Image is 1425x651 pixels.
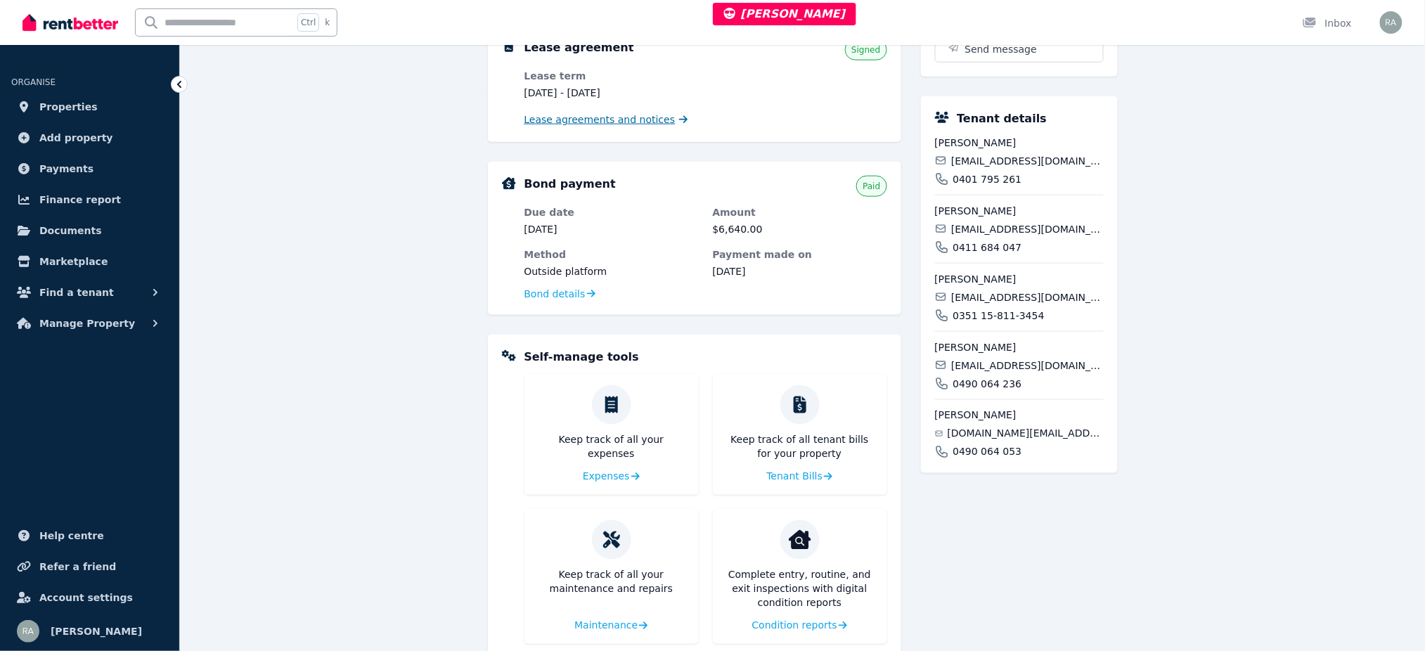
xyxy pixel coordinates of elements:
span: Lease agreements and notices [524,112,676,127]
span: Signed [851,44,880,56]
span: [EMAIL_ADDRESS][DOMAIN_NAME] [951,290,1103,304]
p: Keep track of all your expenses [536,433,688,461]
span: Expenses [583,470,630,484]
dt: Method [524,247,699,262]
span: [EMAIL_ADDRESS][DOMAIN_NAME] [951,359,1103,373]
span: [DOMAIN_NAME][EMAIL_ADDRESS][DOMAIN_NAME] [948,427,1104,441]
dt: Payment made on [713,247,887,262]
dd: Outside platform [524,264,699,278]
h5: Bond payment [524,176,616,193]
span: [EMAIL_ADDRESS][DOMAIN_NAME] [951,222,1103,236]
button: Send message [936,37,1103,62]
a: Maintenance [574,619,647,633]
a: Refer a friend [11,553,168,581]
dd: [DATE] - [DATE] [524,86,699,100]
img: Bond Details [502,177,516,190]
h5: Lease agreement [524,39,634,56]
span: Maintenance [574,619,638,633]
p: Keep track of all tenant bills for your property [724,433,876,461]
a: Documents [11,217,168,245]
a: Tenant Bills [767,470,833,484]
span: Send message [965,42,1038,56]
span: [EMAIL_ADDRESS][DOMAIN_NAME] [951,154,1103,168]
dt: Lease term [524,69,699,83]
a: Marketplace [11,247,168,276]
span: Properties [39,98,98,115]
dd: [DATE] [713,264,887,278]
img: Rochelle Alvarez [17,620,39,643]
span: 0401 795 261 [953,172,1022,186]
span: ORGANISE [11,77,56,87]
span: Paid [863,181,880,192]
button: Find a tenant [11,278,168,307]
span: Marketplace [39,253,108,270]
span: [PERSON_NAME] [935,272,1104,286]
h5: Tenant details [957,110,1047,127]
span: Refer a friend [39,558,116,575]
span: Add property [39,129,113,146]
dt: Amount [713,205,887,219]
span: 0411 684 047 [953,240,1022,254]
span: Manage Property [39,315,135,332]
span: Payments [39,160,94,177]
span: 0351 15-811-3454 [953,309,1045,323]
a: Bond details [524,287,595,301]
a: Expenses [583,470,640,484]
a: Help centre [11,522,168,550]
span: k [325,17,330,28]
a: Account settings [11,584,168,612]
h5: Self-manage tools [524,349,639,366]
span: Finance report [39,191,121,208]
img: RentBetter [22,12,118,33]
dd: $6,640.00 [713,222,887,236]
div: Inbox [1303,16,1352,30]
span: 0490 064 053 [953,445,1022,459]
span: [PERSON_NAME] [935,340,1104,354]
span: Tenant Bills [767,470,823,484]
img: Condition reports [789,529,811,551]
dt: Due date [524,205,699,219]
span: [PERSON_NAME] [935,408,1104,423]
button: Manage Property [11,309,168,337]
a: Payments [11,155,168,183]
a: Properties [11,93,168,121]
p: Complete entry, routine, and exit inspections with digital condition reports [724,568,876,610]
a: Condition reports [752,619,848,633]
span: Documents [39,222,102,239]
p: Keep track of all your maintenance and repairs [536,568,688,596]
span: Condition reports [752,619,837,633]
span: [PERSON_NAME] [935,204,1104,218]
span: Find a tenant [39,284,114,301]
span: Bond details [524,287,586,301]
span: [PERSON_NAME] [935,136,1104,150]
a: Finance report [11,186,168,214]
span: [PERSON_NAME] [724,7,846,20]
a: Lease agreements and notices [524,112,688,127]
span: Help centre [39,527,104,544]
dd: [DATE] [524,222,699,236]
a: Add property [11,124,168,152]
span: 0490 064 236 [953,377,1022,391]
span: Account settings [39,589,133,606]
span: Ctrl [297,13,319,32]
span: [PERSON_NAME] [51,623,142,640]
img: Rochelle Alvarez [1380,11,1403,34]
